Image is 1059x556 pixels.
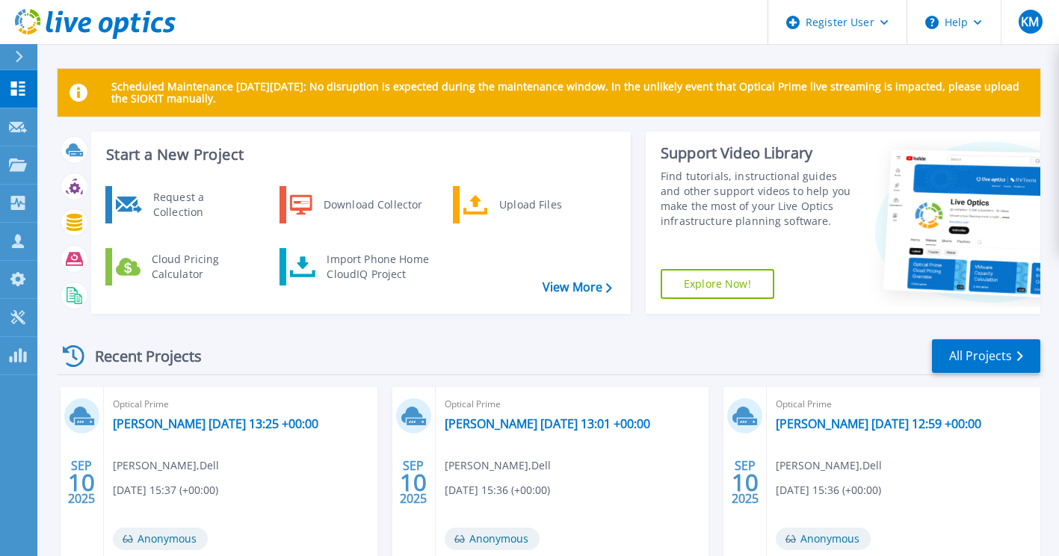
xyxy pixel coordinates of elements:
p: Scheduled Maintenance [DATE][DATE]: No disruption is expected during the maintenance window. In t... [111,81,1028,105]
a: Cloud Pricing Calculator [105,248,259,285]
div: Recent Projects [58,338,222,374]
div: Find tutorials, instructional guides and other support videos to help you make the most of your L... [661,169,857,229]
div: Download Collector [316,190,429,220]
span: Optical Prime [445,396,700,413]
span: Optical Prime [776,396,1031,413]
span: [PERSON_NAME] , Dell [445,457,551,474]
span: Anonymous [445,528,540,550]
span: [PERSON_NAME] , Dell [113,457,219,474]
div: Upload Files [492,190,602,220]
span: [DATE] 15:36 (+00:00) [776,482,881,498]
a: All Projects [932,339,1040,373]
span: Anonymous [776,528,871,550]
span: 10 [68,476,95,489]
div: Import Phone Home CloudIQ Project [319,252,436,282]
span: [DATE] 15:36 (+00:00) [445,482,550,498]
div: Support Video Library [661,143,857,163]
span: KM [1021,16,1039,28]
h3: Start a New Project [106,146,611,163]
a: Explore Now! [661,269,774,299]
span: [DATE] 15:37 (+00:00) [113,482,218,498]
span: Optical Prime [113,396,368,413]
a: Download Collector [280,186,433,223]
span: 10 [732,476,759,489]
a: View More [543,280,612,294]
a: [PERSON_NAME] [DATE] 12:59 +00:00 [776,416,981,431]
div: Request a Collection [146,190,255,220]
a: Request a Collection [105,186,259,223]
a: [PERSON_NAME] [DATE] 13:01 +00:00 [445,416,650,431]
div: SEP 2025 [67,455,96,510]
a: Upload Files [453,186,606,223]
span: 10 [400,476,427,489]
div: SEP 2025 [399,455,427,510]
span: Anonymous [113,528,208,550]
div: Cloud Pricing Calculator [144,252,255,282]
a: [PERSON_NAME] [DATE] 13:25 +00:00 [113,416,318,431]
span: [PERSON_NAME] , Dell [776,457,882,474]
div: SEP 2025 [731,455,759,510]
